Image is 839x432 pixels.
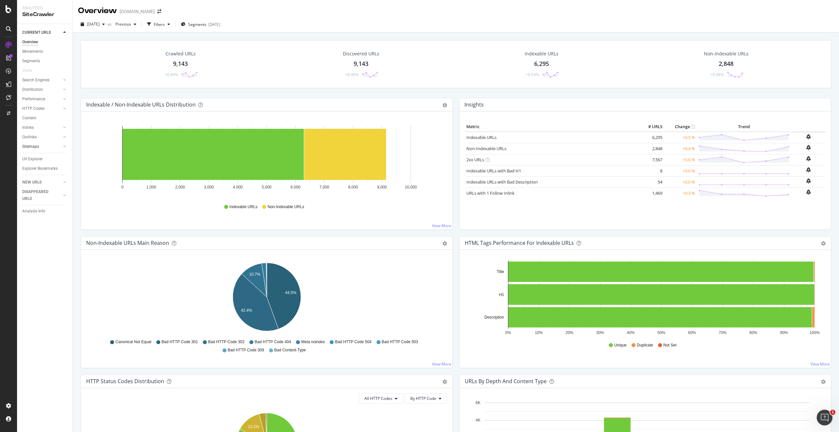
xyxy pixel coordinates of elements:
text: 2,000 [175,185,185,189]
span: Bad Content-Type [274,347,306,353]
text: 4,000 [233,185,243,189]
th: Change [664,122,697,132]
text: 8,000 [348,185,358,189]
text: 10.7% [249,272,260,277]
span: Bad HTTP Code 404 [255,339,291,345]
text: 1,000 [146,185,156,189]
div: Analytics [22,5,67,11]
div: SiteCrawler [22,11,67,18]
a: CURRENT URLS [22,29,61,36]
td: 7,567 [638,154,664,165]
td: +0.5 % [664,132,697,143]
div: A chart. [465,260,826,336]
text: 0% [505,330,511,335]
svg: A chart. [86,260,447,336]
text: 7,000 [319,185,329,189]
span: 2025 Sep. 6th [87,21,100,27]
div: Overview [22,39,38,46]
text: 10,000 [405,185,417,189]
text: 44.5% [285,290,296,295]
div: Discovered URLs [343,50,379,57]
div: bell-plus [806,167,811,172]
div: +0.54% [526,72,539,77]
td: 6,295 [638,132,664,143]
td: 1,469 [638,187,664,199]
button: All HTTP Codes [359,393,403,404]
text: Title [497,269,504,274]
text: 70% [719,330,727,335]
text: 60% [688,330,696,335]
div: bell-plus [806,134,811,139]
text: 30% [596,330,604,335]
div: NEW URLS [22,179,42,186]
span: Meta noindex [301,339,325,345]
span: Segments [188,22,206,27]
td: 2,848 [638,143,664,154]
div: Non-Indexable URLs Main Reason [86,240,169,246]
div: [DATE] [208,22,220,27]
span: Bad HTTP Code 504 [335,339,371,345]
text: 100% [810,330,820,335]
a: Segments [22,58,68,65]
div: Content [22,115,36,122]
td: 8 [638,165,664,176]
span: Bad HTTP Code 301 [162,339,198,345]
span: Duplicate [637,343,653,348]
a: Movements [22,48,68,55]
a: Explorer Bookmarks [22,165,68,172]
td: 54 [638,176,664,187]
div: Url Explorer [22,156,43,163]
a: View More [432,223,451,228]
div: gear [821,241,826,246]
text: 13.2% [248,424,259,429]
div: +0.38% [710,72,724,77]
text: 90% [780,330,788,335]
div: gear [442,241,447,246]
a: Sitemaps [22,143,61,150]
div: Search Engines [22,77,49,84]
text: 42.4% [241,308,252,313]
div: bell-plus [806,178,811,184]
a: View More [810,361,830,367]
text: 0 [121,185,124,189]
text: 3,000 [204,185,214,189]
div: Visits [22,67,32,74]
span: Canonical Not Equal [115,339,151,345]
text: 10% [535,330,543,335]
td: +0.4 % [664,143,697,154]
button: Filters [145,19,173,29]
h4: Insights [464,100,484,109]
span: Bad HTTP Code 309 [228,347,264,353]
text: 6,000 [290,185,300,189]
span: vs [107,21,113,27]
div: HTTP Status Codes Distribution [86,378,164,384]
a: Analysis Info [22,208,68,215]
div: [DOMAIN_NAME] [120,8,155,15]
text: 5,000 [262,185,271,189]
div: arrow-right-arrow-left [157,9,161,14]
div: gear [442,103,447,108]
iframe: Intercom live chat [817,410,832,425]
div: gear [821,380,826,384]
td: +0.0 % [664,165,697,176]
div: Indexable URLs [525,50,558,57]
a: 2xx URLs [466,157,484,163]
text: 40% [627,330,634,335]
div: 2,848 [719,60,733,68]
svg: A chart. [86,122,447,198]
text: 50% [657,330,665,335]
div: 6,295 [534,60,549,68]
span: Non-Indexable URLs [267,204,304,210]
a: Non-Indexable URLs [466,146,506,151]
div: Outlinks [22,134,37,141]
div: 9,143 [173,60,188,68]
a: Indexable URLs with Bad Description [466,179,538,185]
a: NEW URLS [22,179,61,186]
div: HTML Tags Performance for Indexable URLs [465,240,574,246]
span: By HTTP Code [410,396,436,401]
text: 9,000 [377,185,387,189]
div: Explorer Bookmarks [22,165,58,172]
div: Distribution [22,86,43,93]
span: Indexable URLs [229,204,257,210]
